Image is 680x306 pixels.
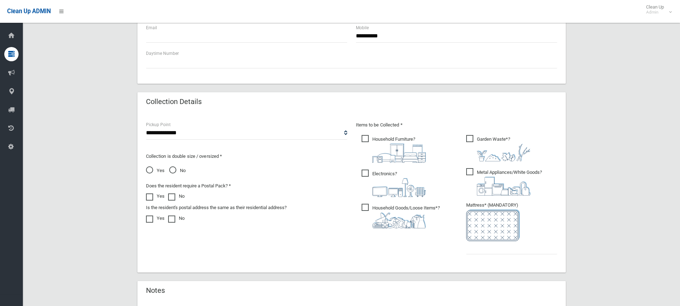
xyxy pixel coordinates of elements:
[7,8,51,15] span: Clean Up ADMIN
[362,170,426,197] span: Electronics
[137,284,173,297] header: Notes
[466,202,557,241] span: Mattress* (MANDATORY)
[372,212,426,228] img: b13cc3517677393f34c0a387616ef184.png
[372,205,440,228] i: ?
[646,10,664,15] small: Admin
[362,204,440,228] span: Household Goods/Loose Items*
[477,177,530,196] img: 36c1b0289cb1767239cdd3de9e694f19.png
[169,166,186,175] span: No
[168,214,185,223] label: No
[372,144,426,163] img: aa9efdbe659d29b613fca23ba79d85cb.png
[356,121,557,129] p: Items to be Collected *
[137,95,210,109] header: Collection Details
[643,4,671,15] span: Clean Up
[372,178,426,197] img: 394712a680b73dbc3d2a6a3a7ffe5a07.png
[362,135,426,163] span: Household Furniture
[146,182,231,190] label: Does the resident require a Postal Pack? *
[466,168,542,196] span: Metal Appliances/White Goods
[477,144,530,161] img: 4fd8a5c772b2c999c83690221e5242e0.png
[466,135,530,161] span: Garden Waste*
[146,166,165,175] span: Yes
[146,152,347,161] p: Collection is double size / oversized *
[372,136,426,163] i: ?
[146,192,165,201] label: Yes
[146,214,165,223] label: Yes
[168,192,185,201] label: No
[146,203,287,212] label: Is the resident's postal address the same as their residential address?
[372,171,426,197] i: ?
[477,136,530,161] i: ?
[477,170,542,196] i: ?
[466,209,520,241] img: e7408bece873d2c1783593a074e5cb2f.png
